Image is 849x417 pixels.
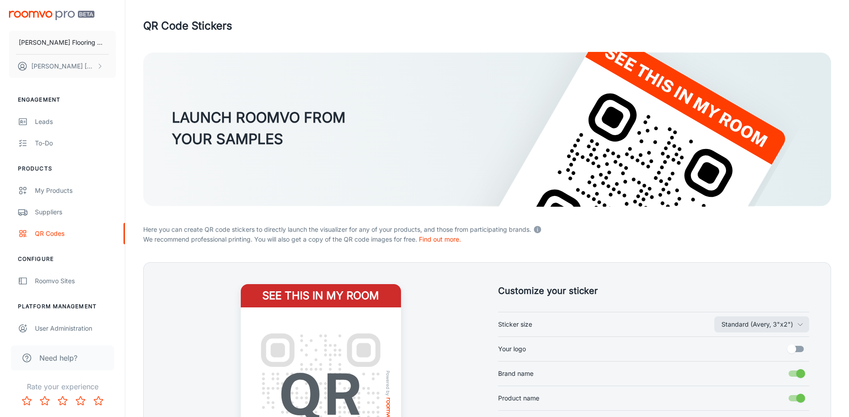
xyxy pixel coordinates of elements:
h5: Customize your sticker [498,284,810,298]
a: Find out more. [419,235,461,243]
p: [PERSON_NAME] Flooring Stores [19,38,106,47]
span: Your logo [498,344,526,354]
button: Rate 1 star [18,392,36,410]
button: [PERSON_NAME] Flooring Stores [9,31,116,54]
button: Sticker size [714,316,809,332]
p: Here you can create QR code stickers to directly launch the visualizer for any of your products, ... [143,223,831,234]
button: Rate 4 star [72,392,90,410]
span: Product name [498,393,539,403]
button: Rate 2 star [36,392,54,410]
div: My Products [35,186,116,196]
h4: See this in my room [241,284,401,307]
p: [PERSON_NAME] [PERSON_NAME] [31,61,94,71]
h3: LAUNCH ROOMVO FROM YOUR SAMPLES [172,107,346,150]
div: Roomvo Sites [35,276,116,286]
span: Brand name [498,369,533,379]
img: Roomvo PRO Beta [9,11,94,20]
span: Sticker size [498,319,532,329]
div: Suppliers [35,207,116,217]
button: [PERSON_NAME] [PERSON_NAME] [9,55,116,78]
div: QR Codes [35,229,116,238]
div: User Administration [35,323,116,333]
div: Leads [35,117,116,127]
p: We recommend professional printing. You will also get a copy of the QR code images for free. [143,234,831,244]
span: Powered by [384,370,393,396]
button: Rate 3 star [54,392,72,410]
button: Rate 5 star [90,392,107,410]
h1: QR Code Stickers [143,18,232,34]
p: Rate your experience [7,381,118,392]
span: Need help? [39,353,77,363]
div: To-do [35,138,116,148]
